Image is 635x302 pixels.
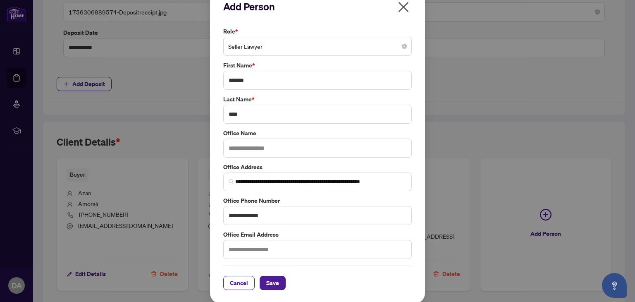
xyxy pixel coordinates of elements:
label: Last Name [223,95,412,104]
span: close-circle [402,44,407,49]
button: Open asap [602,273,627,298]
label: Office Phone Number [223,196,412,205]
span: Cancel [230,276,248,290]
label: Office Name [223,129,412,138]
img: search_icon [229,179,234,184]
span: close [397,0,410,14]
label: Office Email Address [223,230,412,239]
label: Office Address [223,163,412,172]
button: Cancel [223,276,255,290]
span: Save [266,276,279,290]
label: Role [223,27,412,36]
label: First Name [223,61,412,70]
button: Save [260,276,286,290]
span: Seller Lawyer [228,38,407,54]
